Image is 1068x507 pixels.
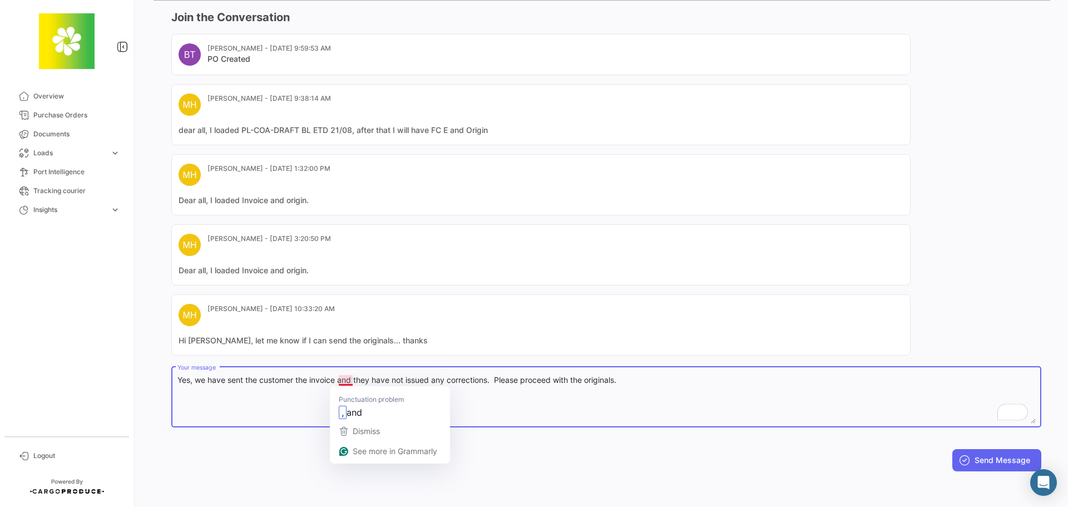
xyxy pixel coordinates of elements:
div: MH [179,93,201,116]
a: Overview [9,87,125,106]
span: Insights [33,205,106,215]
mat-card-content: dear all, I loaded PL-COA-DRAFT BL ETD 21/08, after that I will have FC E and Origin [179,125,903,136]
span: expand_more [110,205,120,215]
div: BT [179,43,201,66]
mat-card-content: Dear all, I loaded Invoice and origin. [179,265,903,276]
span: expand_more [110,148,120,158]
mat-card-subtitle: [PERSON_NAME] - [DATE] 9:59:53 AM [207,43,331,53]
span: Port Intelligence [33,167,120,177]
mat-card-subtitle: [PERSON_NAME] - [DATE] 9:38:14 AM [207,93,331,104]
span: Overview [33,91,120,101]
div: MH [179,164,201,186]
mat-card-subtitle: [PERSON_NAME] - [DATE] 1:32:00 PM [207,164,330,174]
img: 8664c674-3a9e-46e9-8cba-ffa54c79117b.jfif [39,13,95,69]
mat-card-subtitle: [PERSON_NAME] - [DATE] 10:33:20 AM [207,304,335,314]
span: Tracking courier [33,186,120,196]
mat-card-subtitle: [PERSON_NAME] - [DATE] 3:20:50 PM [207,234,331,244]
button: Send Message [952,449,1041,471]
h3: Join the Conversation [171,9,1041,25]
span: Loads [33,148,106,158]
span: Purchase Orders [33,110,120,120]
mat-card-content: Dear all, I loaded Invoice and origin. [179,195,903,206]
div: MH [179,304,201,326]
mat-card-title: PO Created [207,53,331,65]
div: Abrir Intercom Messenger [1030,469,1057,496]
span: Logout [33,451,120,461]
a: Port Intelligence [9,163,125,181]
mat-card-content: Hi [PERSON_NAME], let me know if I can send the originals... thanks [179,335,903,346]
a: Purchase Orders [9,106,125,125]
div: MH [179,234,201,256]
textarea: To enrich screen reader interactions, please activate Accessibility in Grammarly extension settings [177,375,1036,424]
a: Documents [9,125,125,144]
span: Documents [33,129,120,139]
a: Tracking courier [9,181,125,200]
